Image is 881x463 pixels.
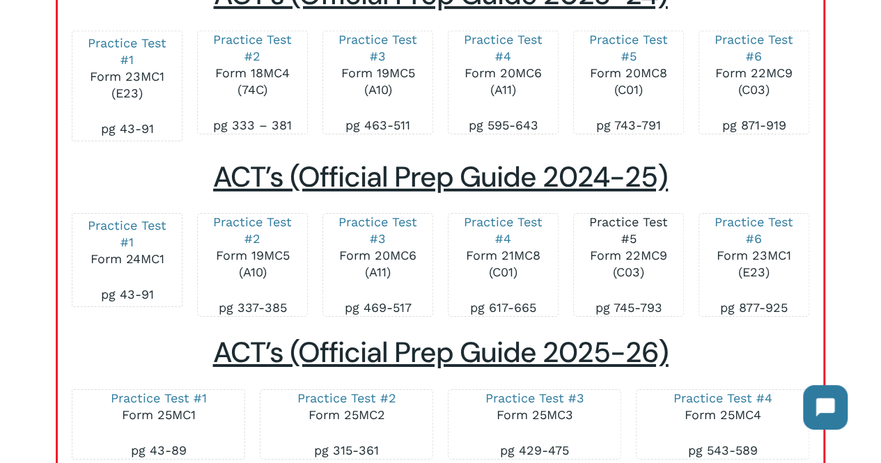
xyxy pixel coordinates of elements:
[588,299,669,316] p: pg 745-793
[650,442,794,459] p: pg 543-589
[337,117,418,134] p: pg 463-511
[88,218,166,249] a: Practice Test #1
[589,32,668,63] a: Practice Test #5
[111,391,207,405] a: Practice Test #1
[715,32,793,63] a: Practice Test #6
[86,442,230,459] p: pg 43-89
[297,391,396,405] a: Practice Test #2
[462,117,543,134] p: pg 595-643
[274,442,418,459] p: pg 315-361
[337,299,418,316] p: pg 469-517
[88,36,166,67] a: Practice Test #1
[86,390,230,442] p: Form 25MC1
[673,391,772,405] a: Practice Test #4
[337,214,418,299] p: Form 20MC6 (A11)
[462,214,543,299] p: Form 21MC8 (C01)
[713,31,794,117] p: Form 22MC9 (C03)
[86,120,167,137] p: pg 43-91
[715,214,793,246] a: Practice Test #6
[713,117,794,134] p: pg 871-919
[650,390,794,442] p: Form 25MC4
[212,299,293,316] p: pg 337-385
[588,117,669,134] p: pg 743-791
[464,214,543,246] a: Practice Test #4
[462,442,606,459] p: pg 429-475
[789,371,861,444] iframe: Chatbot
[464,32,543,63] a: Practice Test #4
[213,32,292,63] a: Practice Test #2
[338,32,417,63] a: Practice Test #3
[274,390,418,442] p: Form 25MC2
[589,214,668,246] a: Practice Test #5
[713,214,794,299] p: Form 23MC1 (E23)
[212,214,293,299] p: Form 19MC5 (A10)
[86,217,167,286] p: Form 24MC1
[588,214,669,299] p: Form 22MC9 (C03)
[86,286,167,303] p: pg 43-91
[338,214,417,246] a: Practice Test #3
[713,299,794,316] p: pg 877-925
[212,31,293,117] p: Form 18MC4 (74C)
[212,117,293,134] p: pg 333 – 381
[462,390,606,442] p: Form 25MC3
[213,214,292,246] a: Practice Test #2
[462,299,543,316] p: pg 617-665
[462,31,543,117] p: Form 20MC6 (A11)
[213,159,668,196] span: ACT’s (Official Prep Guide 2024-25)
[485,391,584,405] a: Practice Test #3
[213,334,669,371] span: ACT’s (Official Prep Guide 2025-26)
[337,31,418,117] p: Form 19MC5 (A10)
[588,31,669,117] p: Form 20MC8 (C01)
[86,35,167,120] p: Form 23MC1 (E23)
